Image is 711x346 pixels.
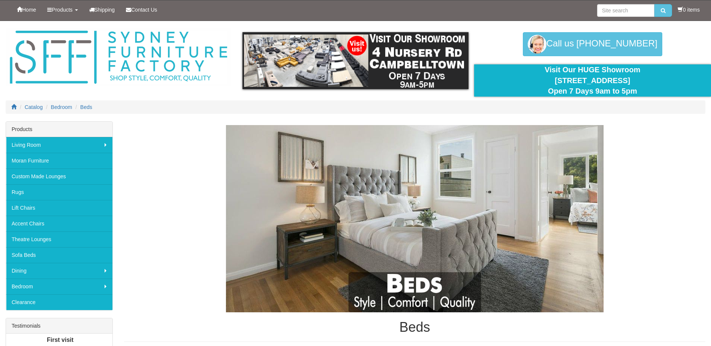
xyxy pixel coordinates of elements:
[94,7,115,13] span: Shipping
[25,104,43,110] a: Catalog
[6,294,112,310] a: Clearance
[6,279,112,294] a: Bedroom
[6,200,112,216] a: Lift Chairs
[480,64,705,97] div: Visit Our HUGE Showroom [STREET_ADDRESS] Open 7 Days 9am to 5pm
[6,137,112,153] a: Living Room
[678,6,700,13] li: 0 items
[6,247,112,263] a: Sofa Beds
[6,231,112,247] a: Theatre Lounges
[6,28,231,86] img: Sydney Furniture Factory
[22,7,36,13] span: Home
[47,337,73,343] b: First visit
[80,104,92,110] a: Beds
[120,0,163,19] a: Contact Us
[597,4,654,17] input: Site search
[84,0,121,19] a: Shipping
[52,7,72,13] span: Products
[42,0,83,19] a: Products
[242,32,468,89] img: showroom.gif
[6,169,112,184] a: Custom Made Lounges
[190,125,640,312] img: Beds
[6,184,112,200] a: Rugs
[6,216,112,231] a: Accent Chairs
[51,104,72,110] a: Bedroom
[11,0,42,19] a: Home
[6,263,112,279] a: Dining
[6,318,112,334] div: Testimonials
[6,153,112,169] a: Moran Furniture
[131,7,157,13] span: Contact Us
[6,122,112,137] div: Products
[124,320,705,335] h1: Beds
